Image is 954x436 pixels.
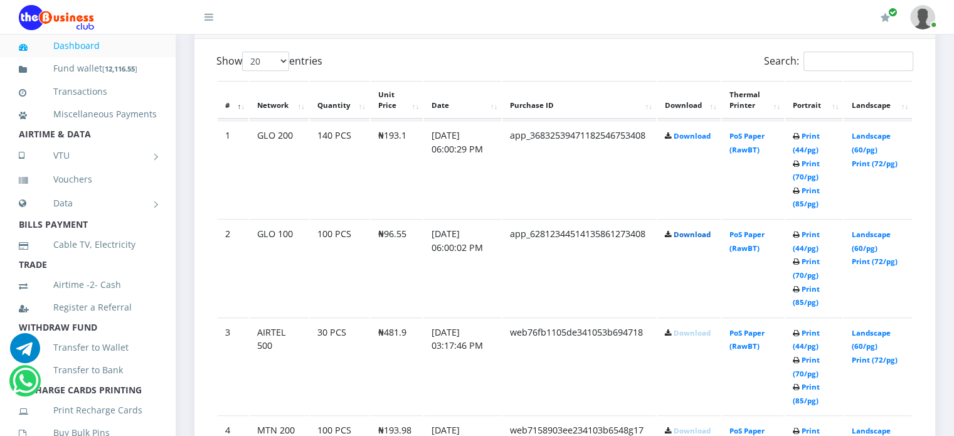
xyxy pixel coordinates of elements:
a: Landscape (60/pg) [851,328,890,351]
td: 30 PCS [310,317,369,415]
td: [DATE] 06:00:02 PM [424,219,501,316]
th: Landscape: activate to sort column ascending [844,81,912,120]
a: Print (72/pg) [851,159,897,168]
a: Cable TV, Electricity [19,230,157,259]
img: User [910,5,935,29]
a: Print (70/pg) [793,355,820,378]
th: Network: activate to sort column ascending [250,81,309,120]
b: 12,116.55 [105,64,135,73]
a: Dashboard [19,31,157,60]
td: ₦481.9 [371,317,423,415]
a: Print (70/pg) [793,159,820,182]
label: Show entries [216,51,322,71]
th: #: activate to sort column descending [218,81,248,120]
a: Landscape (60/pg) [851,230,890,253]
a: Download [674,328,711,338]
th: Thermal Printer: activate to sort column ascending [722,81,784,120]
td: GLO 100 [250,219,309,316]
a: Fund wallet[12,116.55] [19,54,157,83]
a: Print (85/pg) [793,284,820,307]
td: 1 [218,120,248,218]
th: Purchase ID: activate to sort column ascending [502,81,656,120]
td: 2 [218,219,248,316]
td: ₦96.55 [371,219,423,316]
th: Unit Price: activate to sort column ascending [371,81,423,120]
a: PoS Paper (RawBT) [729,328,765,351]
td: 140 PCS [310,120,369,218]
a: Download [674,131,711,141]
input: Search: [803,51,913,71]
td: GLO 200 [250,120,309,218]
label: Search: [764,51,913,71]
a: Download [674,230,711,239]
a: Landscape (60/pg) [851,131,890,154]
a: PoS Paper (RawBT) [729,230,765,253]
td: 3 [218,317,248,415]
a: PoS Paper (RawBT) [729,131,765,154]
a: Print (44/pg) [793,328,820,351]
th: Quantity: activate to sort column ascending [310,81,369,120]
a: Miscellaneous Payments [19,100,157,129]
td: app_62812344514135861273408 [502,219,656,316]
a: Transfer to Wallet [19,333,157,362]
a: Print (85/pg) [793,186,820,209]
a: Print (72/pg) [851,355,897,364]
a: Vouchers [19,165,157,194]
span: Renew/Upgrade Subscription [888,8,898,17]
a: Register a Referral [19,293,157,322]
a: Data [19,188,157,219]
a: Print (85/pg) [793,382,820,405]
a: Chat for support [13,375,38,396]
a: VTU [19,140,157,171]
th: Download: activate to sort column ascending [657,81,721,120]
a: Print (44/pg) [793,230,820,253]
a: Transfer to Bank [19,356,157,385]
img: Logo [19,5,94,30]
td: [DATE] 03:17:46 PM [424,317,501,415]
a: Print (70/pg) [793,257,820,280]
a: Print (44/pg) [793,131,820,154]
select: Showentries [242,51,289,71]
a: Transactions [19,77,157,106]
td: app_36832539471182546753408 [502,120,656,218]
th: Portrait: activate to sort column ascending [785,81,843,120]
a: Download [674,426,711,435]
td: [DATE] 06:00:29 PM [424,120,501,218]
small: [ ] [102,64,137,73]
i: Renew/Upgrade Subscription [881,13,890,23]
a: Print Recharge Cards [19,396,157,425]
a: Chat for support [10,343,40,363]
td: web76fb1105de341053b694718 [502,317,656,415]
a: Print (72/pg) [851,257,897,266]
td: ₦193.1 [371,120,423,218]
a: Airtime -2- Cash [19,270,157,299]
td: AIRTEL 500 [250,317,309,415]
th: Date: activate to sort column ascending [424,81,501,120]
td: 100 PCS [310,219,369,316]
